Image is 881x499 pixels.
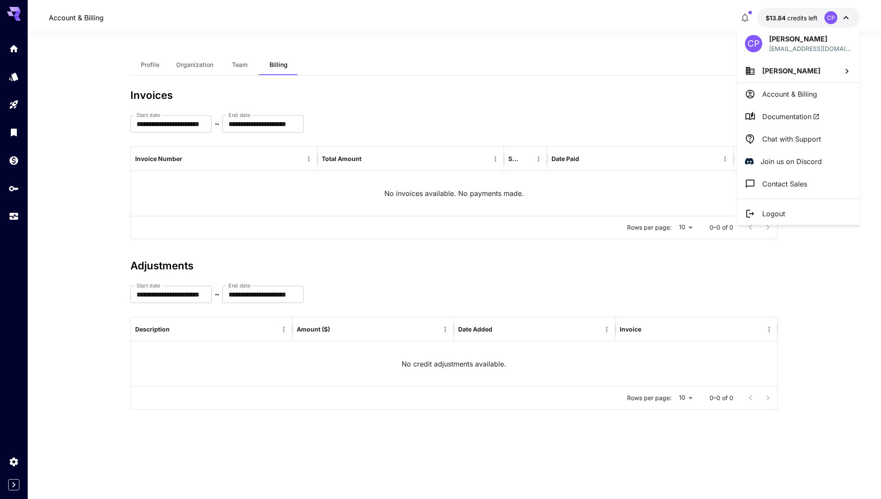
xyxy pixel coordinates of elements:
p: Chat with Support [762,134,821,144]
div: chandripitika@gmail.com [769,44,852,53]
p: Contact Sales [762,179,807,189]
p: [EMAIL_ADDRESS][DOMAIN_NAME] [769,44,852,53]
p: Logout [762,208,785,219]
button: [PERSON_NAME] [737,59,860,82]
span: Documentation [762,111,820,122]
p: [PERSON_NAME] [769,34,852,44]
p: Join us on Discord [761,156,822,167]
div: CP [745,35,762,52]
p: Account & Billing [762,89,817,99]
span: [PERSON_NAME] [762,66,821,75]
